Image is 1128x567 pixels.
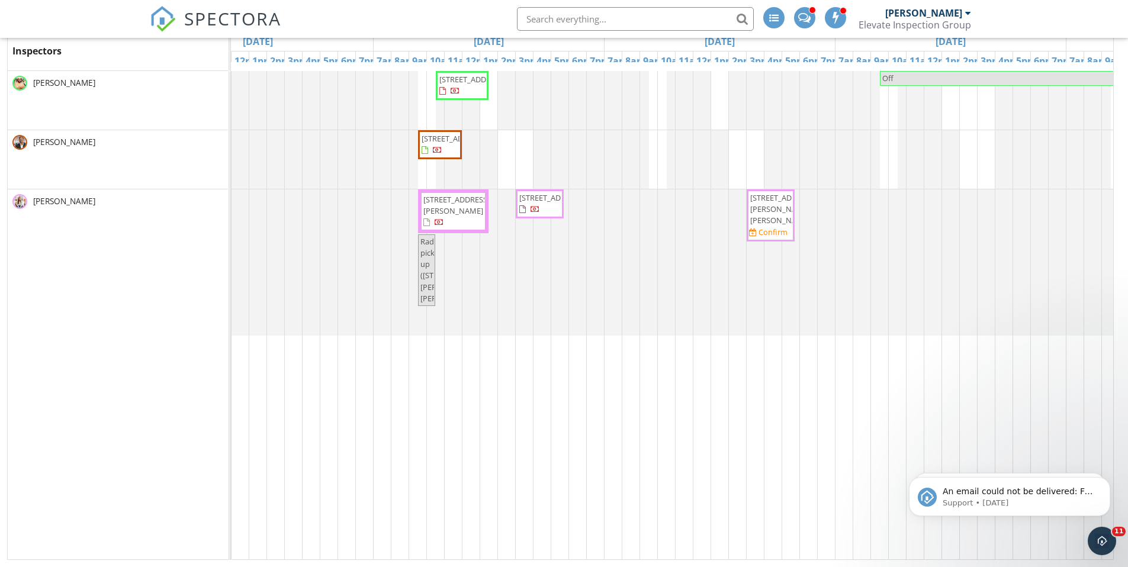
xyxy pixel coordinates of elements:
[711,51,738,70] a: 1pm
[1013,51,1040,70] a: 5pm
[1031,51,1058,70] a: 6pm
[439,74,506,85] span: [STREET_ADDRESS]
[409,51,436,70] a: 9am
[12,44,62,57] span: Inspectors
[995,51,1022,70] a: 4pm
[658,51,690,70] a: 10am
[31,77,98,89] span: [PERSON_NAME]
[285,51,311,70] a: 3pm
[422,133,488,144] span: [STREET_ADDRESS]
[693,51,725,70] a: 12pm
[933,32,969,51] a: Go to October 1, 2025
[853,51,880,70] a: 8am
[891,452,1128,535] iframe: Intercom notifications message
[942,51,969,70] a: 1pm
[12,135,27,150] img: marcus.png
[871,51,898,70] a: 9am
[1084,51,1111,70] a: 8am
[150,16,281,41] a: SPECTORA
[184,6,281,31] span: SPECTORA
[1088,527,1116,555] iframe: Intercom live chat
[427,51,459,70] a: 10am
[702,32,738,51] a: Go to September 30, 2025
[150,6,176,32] img: The Best Home Inspection Software - Spectora
[978,51,1004,70] a: 3pm
[462,51,494,70] a: 12pm
[519,192,586,203] span: [STREET_ADDRESS]
[764,51,791,70] a: 4pm
[232,51,263,70] a: 12pm
[551,51,578,70] a: 5pm
[303,51,329,70] a: 4pm
[605,51,631,70] a: 7am
[534,51,560,70] a: 4pm
[835,51,862,70] a: 7am
[889,51,921,70] a: 10am
[924,51,956,70] a: 12pm
[391,51,418,70] a: 8am
[1049,51,1075,70] a: 7pm
[423,194,490,216] span: [STREET_ADDRESS][PERSON_NAME]
[859,19,971,31] div: Elevate Inspection Group
[1112,527,1126,536] span: 11
[31,195,98,207] span: [PERSON_NAME]
[1066,51,1093,70] a: 7am
[445,51,477,70] a: 11am
[320,51,347,70] a: 5pm
[471,32,507,51] a: Go to September 29, 2025
[517,7,754,31] input: Search everything...
[782,51,809,70] a: 5pm
[800,51,827,70] a: 6pm
[356,51,383,70] a: 7pm
[818,51,844,70] a: 7pm
[747,51,773,70] a: 3pm
[640,51,667,70] a: 9am
[420,236,489,304] span: Radon pick up ([STREET_ADDRESS][PERSON_NAME][PERSON_NAME])
[12,194,27,209] img: 3v0a2421.jpg
[885,7,962,19] div: [PERSON_NAME]
[759,227,788,237] div: Confirm
[587,51,613,70] a: 7pm
[338,51,365,70] a: 6pm
[960,51,986,70] a: 2pm
[569,51,596,70] a: 6pm
[516,51,542,70] a: 3pm
[480,51,507,70] a: 1pm
[729,51,756,70] a: 2pm
[907,51,939,70] a: 11am
[374,51,400,70] a: 7am
[267,51,294,70] a: 2pm
[31,136,98,148] span: [PERSON_NAME]
[249,51,276,70] a: 1pm
[882,73,894,83] span: Off
[750,192,817,225] span: [STREET_ADDRESS][PERSON_NAME][PERSON_NAME]
[676,51,708,70] a: 11am
[498,51,525,70] a: 2pm
[12,76,27,91] img: 3v0a4265.jpg
[622,51,649,70] a: 8am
